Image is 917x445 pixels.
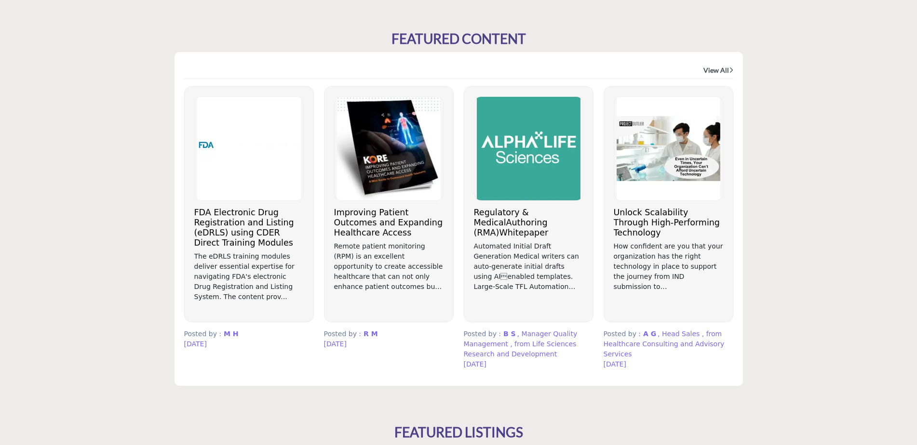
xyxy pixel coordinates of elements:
[614,208,723,238] h3: Unlock Scalability Through High-Performing Technology
[394,424,523,441] h2: FEATURED LISTINGS
[474,208,583,238] h3: Regulatory & MedicalAuthoring (RMA)Whitepaper
[474,97,583,200] img: Logo of AlphaLife Sciences, click to view details
[511,330,516,338] span: S
[658,330,700,338] span: , Head Sales
[335,97,443,200] img: Logo of KORE Connected Health, click to view details
[614,241,723,292] p: How confident are you that your organization has the right technology in place to support the jou...
[194,251,304,302] p: The eDRLS training modules deliver essential expertise for navigating FDA's electronic Drug Regis...
[464,329,593,359] p: Posted by :
[324,340,347,348] span: [DATE]
[324,329,454,339] p: Posted by :
[464,360,486,368] span: [DATE]
[184,329,314,339] p: Posted by :
[703,65,733,75] a: View All
[604,360,626,368] span: [DATE]
[391,31,526,47] h2: FEATURED CONTENT
[464,340,577,358] span: , from Life Sciences Research and Development
[195,97,303,200] img: Logo of FDA CDER Small Business and Industry Assistance (SBIA), click to view details
[334,241,444,292] p: Remote patient monitoring (RPM) is an excellent opportunity to create accessible healthcare that ...
[464,330,578,348] span: , Manager Quality Management
[224,330,230,338] span: M
[364,330,369,338] span: R
[334,208,444,238] h3: Improving Patient Outcomes and Expanding Healthcare Access
[371,330,378,338] span: M
[604,330,725,358] span: , from Healthcare Consulting and Advisory Services
[614,97,723,200] img: Logo of Project Outlier, click to view details
[643,330,648,338] span: A
[604,329,733,359] p: Posted by :
[194,208,304,248] h3: FDA Electronic Drug Registration and Listing (eDRLS) using CDER Direct Training Modules
[233,330,239,338] span: H
[474,241,583,292] p: Automated Initial Draft Generation Medical writers can auto-generate initial drafts using AIenab...
[184,340,207,348] span: [DATE]
[503,330,509,338] span: B
[651,330,657,338] span: G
